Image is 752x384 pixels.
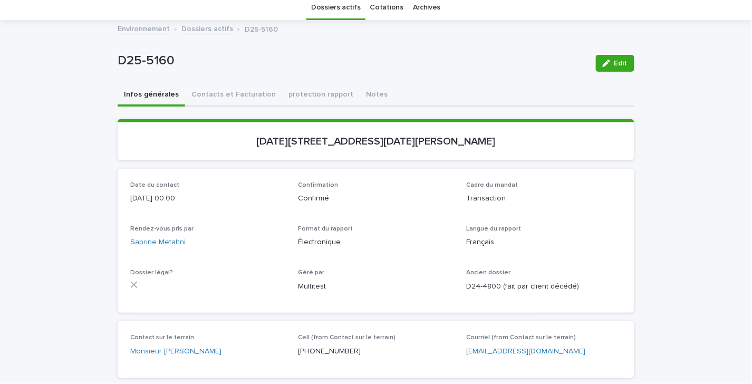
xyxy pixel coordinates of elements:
a: [EMAIL_ADDRESS][DOMAIN_NAME] [466,348,585,355]
p: Multitest [298,281,454,292]
span: Rendez-vous pris par [130,226,194,232]
p: D25-5160 [245,23,278,34]
span: Cell (from Contact sur le terrain) [298,334,396,341]
p: Français [466,237,622,248]
span: Courriel (from Contact sur le terrain) [466,334,576,341]
p: [DATE][STREET_ADDRESS][DATE][PERSON_NAME] [130,135,622,148]
span: Cadre du mandat [466,182,518,188]
span: Format du rapport [298,226,353,232]
p: Électronique [298,237,454,248]
a: Monsieur [PERSON_NAME] [130,346,221,357]
button: Notes [360,84,394,107]
p: [DATE] 00:00 [130,193,286,204]
span: Contact sur le terrain [130,334,194,341]
span: Ancien dossier [466,270,510,276]
p: [PHONE_NUMBER] [298,346,454,357]
p: D25-5160 [118,53,587,69]
a: Environnement [118,22,170,34]
button: Contacts et Facturation [185,84,282,107]
span: Géré par [298,270,325,276]
span: Date du contact [130,182,179,188]
span: Dossier légal? [130,270,173,276]
button: protection rapport [282,84,360,107]
p: Confirmé [298,193,454,204]
p: Transaction [466,193,622,204]
a: Dossiers actifs [181,22,233,34]
button: Edit [596,55,634,72]
p: D24-4800 (fait par client décédé) [466,281,622,292]
span: Edit [614,60,628,67]
button: Infos générales [118,84,185,107]
span: Confirmation [298,182,339,188]
span: Langue du rapport [466,226,521,232]
a: Sabrine Metahni [130,237,186,248]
